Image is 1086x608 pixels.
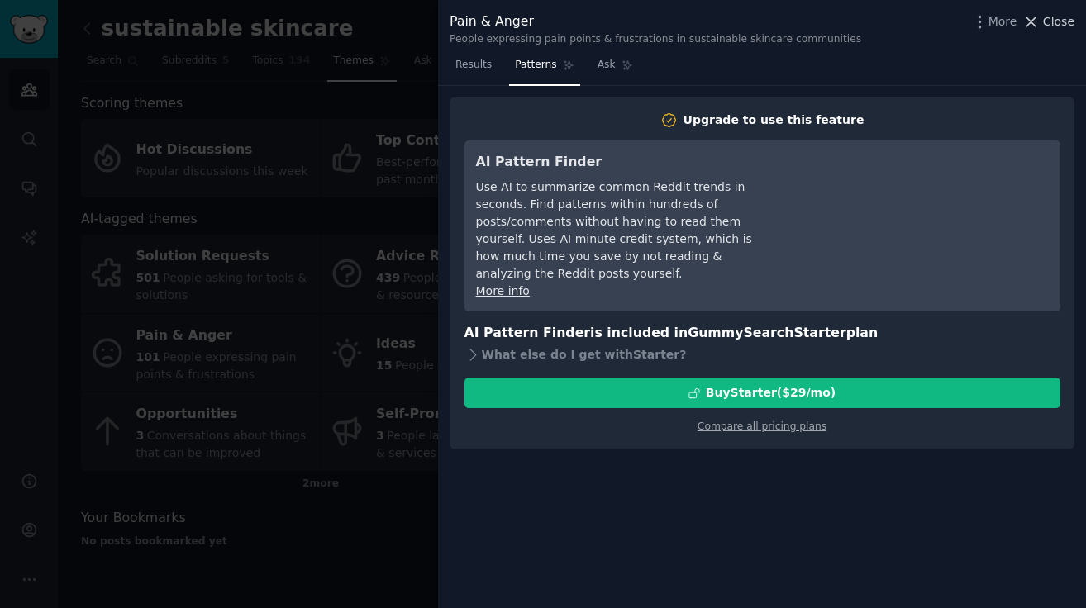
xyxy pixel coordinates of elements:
a: Compare all pricing plans [698,420,826,432]
button: More [971,13,1017,31]
span: GummySearch Starter [688,325,845,340]
div: Buy Starter ($ 29 /mo ) [706,384,836,401]
button: Close [1022,13,1074,31]
div: Pain & Anger [450,12,861,32]
a: Results [450,52,498,86]
h3: AI Pattern Finder [476,152,778,173]
a: Patterns [509,52,579,86]
span: Ask [598,58,616,73]
span: Results [455,58,492,73]
div: Upgrade to use this feature [684,112,865,129]
span: Patterns [515,58,556,73]
button: BuyStarter($29/mo) [464,378,1060,408]
iframe: YouTube video player [801,152,1049,276]
h3: AI Pattern Finder is included in plan [464,323,1060,344]
span: Close [1043,13,1074,31]
a: Ask [592,52,639,86]
div: What else do I get with Starter ? [464,343,1060,366]
a: More info [476,284,530,297]
div: People expressing pain points & frustrations in sustainable skincare communities [450,32,861,47]
div: Use AI to summarize common Reddit trends in seconds. Find patterns within hundreds of posts/comme... [476,178,778,283]
span: More [988,13,1017,31]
